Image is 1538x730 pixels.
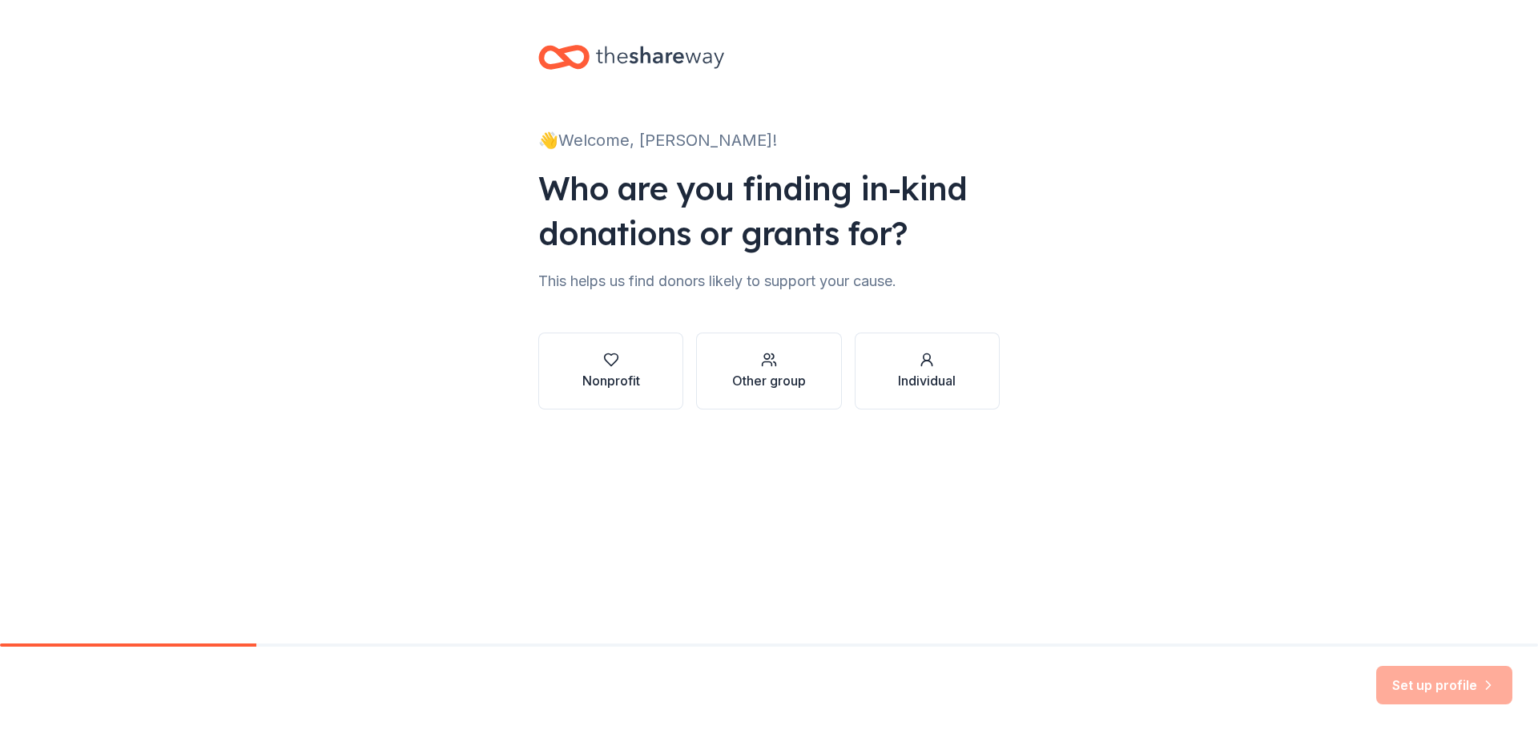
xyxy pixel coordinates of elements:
div: Who are you finding in-kind donations or grants for? [538,166,1000,256]
button: Individual [855,333,1000,409]
div: Individual [898,371,956,390]
div: This helps us find donors likely to support your cause. [538,268,1000,294]
button: Nonprofit [538,333,683,409]
div: Other group [732,371,806,390]
button: Other group [696,333,841,409]
div: 👋 Welcome, [PERSON_NAME]! [538,127,1000,153]
div: Nonprofit [582,371,640,390]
